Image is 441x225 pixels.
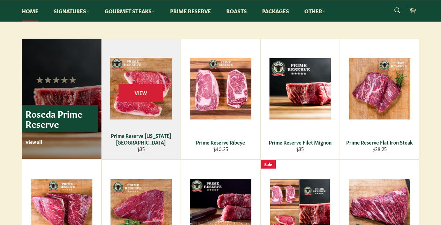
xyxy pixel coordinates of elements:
a: Prime Reserve Ribeye Prime Reserve Ribeye $40.25 [181,39,260,160]
img: Prime Reserve Ribeye [190,58,251,119]
div: Sale [261,160,276,169]
a: Prime Reserve Flat Iron Steak Prime Reserve Flat Iron Steak $28.25 [340,39,419,160]
div: Prime Reserve Flat Iron Steak [344,139,415,146]
a: Gourmet Steaks [98,0,162,22]
a: Prime Reserve Filet Mignon Prime Reserve Filet Mignon $35 [260,39,340,160]
img: Prime Reserve Filet Mignon [269,58,331,119]
div: $35 [265,146,335,152]
a: Signatures [47,0,96,22]
div: $28.25 [344,146,415,152]
a: Prime Reserve New York Strip Prime Reserve [US_STATE][GEOGRAPHIC_DATA] $35 View [101,39,181,160]
a: Roasts [219,0,254,22]
a: Packages [255,0,296,22]
p: View all [25,139,98,145]
a: Other [297,0,332,22]
a: Prime Reserve [163,0,218,22]
span: View [119,84,163,102]
div: Prime Reserve Filet Mignon [265,139,335,146]
div: Prime Reserve [US_STATE][GEOGRAPHIC_DATA] [106,132,176,146]
div: $40.25 [185,146,256,152]
div: Prime Reserve Ribeye [185,139,256,146]
a: Home [15,0,45,22]
a: Roseda Prime Reserve View all [22,39,101,159]
img: Prime Reserve Flat Iron Steak [349,58,410,119]
p: Roseda Prime Reserve [22,105,98,132]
